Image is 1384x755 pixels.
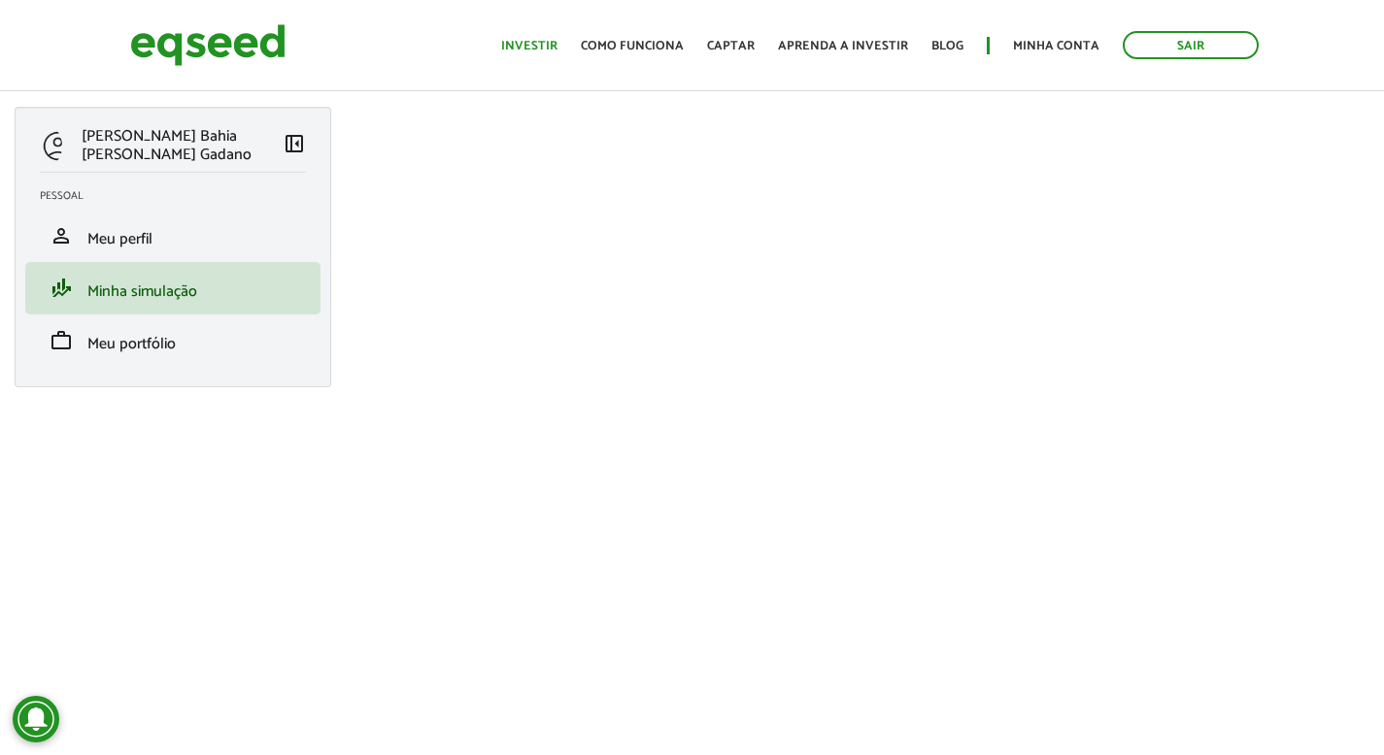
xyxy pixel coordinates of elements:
[50,277,73,300] span: finance_mode
[50,329,73,352] span: work
[283,132,306,159] a: Colapsar menu
[778,40,908,52] a: Aprenda a investir
[50,224,73,247] span: person
[25,314,321,367] li: Meu portfólio
[283,132,306,155] span: left_panel_close
[40,277,306,300] a: finance_modeMinha simulação
[40,190,321,202] h2: Pessoal
[87,279,197,305] span: Minha simulação
[82,127,284,164] p: [PERSON_NAME] Bahia [PERSON_NAME] Gadano
[40,329,306,352] a: workMeu portfólio
[931,40,963,52] a: Blog
[501,40,557,52] a: Investir
[40,224,306,247] a: personMeu perfil
[25,210,321,262] li: Meu perfil
[87,226,152,252] span: Meu perfil
[130,19,286,71] img: EqSeed
[87,331,176,357] span: Meu portfólio
[581,40,684,52] a: Como funciona
[707,40,755,52] a: Captar
[1013,40,1099,52] a: Minha conta
[1123,31,1259,59] a: Sair
[25,262,321,314] li: Minha simulação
